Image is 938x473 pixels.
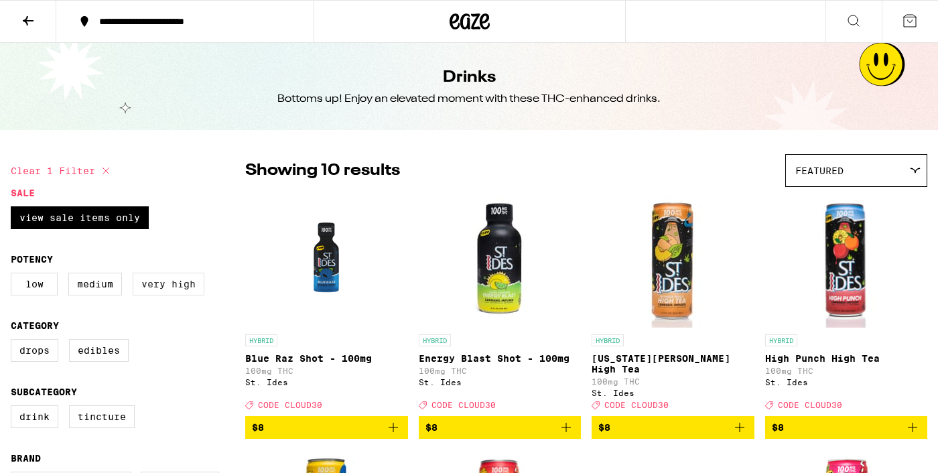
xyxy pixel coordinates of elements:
label: Edibles [69,339,129,362]
span: Hi. Need any help? [8,9,96,20]
p: HYBRID [245,334,277,346]
p: HYBRID [419,334,451,346]
div: St. Ides [592,389,754,397]
img: St. Ides - Georgia Peach High Tea [606,194,740,328]
p: HYBRID [592,334,624,346]
img: St. Ides - Energy Blast Shot - 100mg [433,194,567,328]
button: Clear 1 filter [11,154,114,188]
legend: Brand [11,453,41,464]
span: CODE CLOUD30 [778,401,842,409]
p: 100mg THC [419,366,582,375]
button: Add to bag [592,416,754,439]
legend: Sale [11,188,35,198]
div: Bottoms up! Enjoy an elevated moment with these THC-enhanced drinks. [277,92,661,107]
button: Add to bag [765,416,928,439]
p: 100mg THC [592,377,754,386]
button: Add to bag [419,416,582,439]
p: 100mg THC [765,366,928,375]
button: Add to bag [245,416,408,439]
p: 100mg THC [245,366,408,375]
label: Very High [133,273,204,295]
span: $8 [598,422,610,433]
div: St. Ides [419,378,582,387]
legend: Subcategory [11,387,77,397]
span: $8 [772,422,784,433]
span: CODE CLOUD30 [431,401,496,409]
img: St. Ides - High Punch High Tea [779,194,913,328]
span: CODE CLOUD30 [258,401,322,409]
span: $8 [252,422,264,433]
a: Open page for Georgia Peach High Tea from St. Ides [592,194,754,416]
p: HYBRID [765,334,797,346]
h1: Drinks [443,66,496,89]
p: Showing 10 results [245,159,400,182]
label: Drops [11,339,58,362]
a: Open page for High Punch High Tea from St. Ides [765,194,928,416]
legend: Category [11,320,59,331]
img: St. Ides - Blue Raz Shot - 100mg [259,194,393,328]
a: Open page for Blue Raz Shot - 100mg from St. Ides [245,194,408,416]
legend: Potency [11,254,53,265]
p: Blue Raz Shot - 100mg [245,353,408,364]
span: $8 [425,422,438,433]
label: Medium [68,273,122,295]
span: Featured [795,165,844,176]
label: Drink [11,405,58,428]
div: St. Ides [765,378,928,387]
p: High Punch High Tea [765,353,928,364]
label: Tincture [69,405,135,428]
p: Energy Blast Shot - 100mg [419,353,582,364]
label: View Sale Items Only [11,206,149,229]
label: Low [11,273,58,295]
p: [US_STATE][PERSON_NAME] High Tea [592,353,754,375]
a: Open page for Energy Blast Shot - 100mg from St. Ides [419,194,582,416]
span: CODE CLOUD30 [604,401,669,409]
div: St. Ides [245,378,408,387]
